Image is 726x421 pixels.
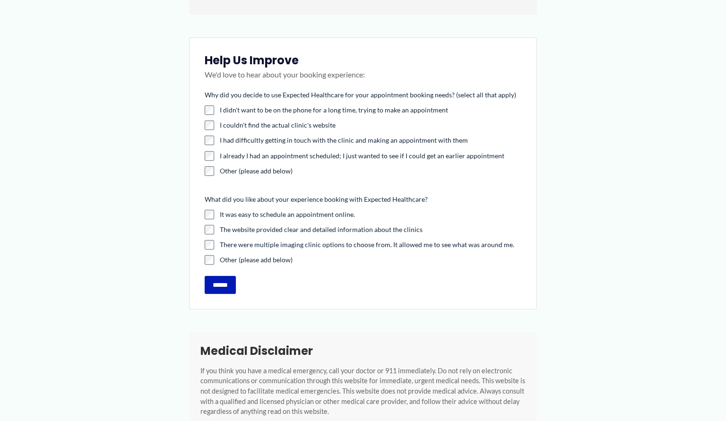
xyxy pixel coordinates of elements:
p: We'd love to hear about your booking experience: [205,68,521,91]
h2: Medical Disclaimer [200,344,526,358]
h3: Help Us Improve [205,53,521,68]
legend: Why did you decide to use Expected Healthcare for your appointment booking needs? (select all tha... [205,90,516,100]
label: Other (please add below) [220,166,521,176]
label: The website provided clear and detailed information about the clinics [220,225,521,234]
label: Other (please add below) [220,255,521,265]
label: There were multiple imaging clinic options to choose from. It allowed me to see what was around me. [220,240,521,249]
label: I already I had an appointment scheduled; I just wanted to see if I could get an earlier appointment [220,151,521,161]
label: I didn't want to be on the phone for a long time, trying to make an appointment [220,105,521,115]
legend: What did you like about your experience booking with Expected Healthcare? [205,195,428,204]
label: I had difficultly getting in touch with the clinic and making an appointment with them [220,136,521,145]
label: It was easy to schedule an appointment online. [220,210,521,219]
label: I couldn't find the actual clinic's website [220,120,521,130]
p: If you think you have a medical emergency, call your doctor or 911 immediately. Do not rely on el... [200,366,526,417]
